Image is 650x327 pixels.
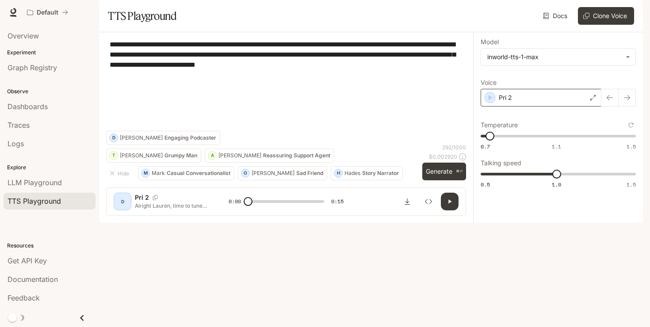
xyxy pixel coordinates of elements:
button: D[PERSON_NAME]Engaging Podcaster [106,131,220,145]
p: Sad Friend [296,171,323,176]
button: T[PERSON_NAME]Grumpy Man [106,148,201,163]
span: 1.5 [627,181,636,188]
p: [PERSON_NAME] [252,171,294,176]
div: inworld-tts-1-max [481,49,635,65]
p: Pri 2 [499,93,512,102]
button: Clone Voice [578,7,634,25]
p: [PERSON_NAME] [120,135,163,141]
span: 0.5 [481,181,490,188]
p: Pri 2 [135,193,149,202]
div: A [208,148,216,163]
button: Reset to default [626,120,636,130]
p: Hades [344,171,360,176]
div: O [241,166,249,180]
p: ⌘⏎ [456,169,463,174]
button: Inspect [420,193,437,210]
p: Default [37,9,58,16]
h1: TTS Playground [108,7,176,25]
p: Temperature [481,122,518,128]
span: 0:15 [331,197,344,206]
span: 1.0 [552,181,561,188]
p: Grumpy Man [164,153,197,158]
button: Download audio [398,193,416,210]
div: H [334,166,342,180]
button: Generate⌘⏎ [422,163,466,181]
button: O[PERSON_NAME]Sad Friend [238,166,327,180]
div: M [141,166,149,180]
p: Model [481,39,499,45]
span: 1.5 [627,143,636,150]
div: D [110,131,118,145]
p: Engaging Podcaster [164,135,216,141]
p: [PERSON_NAME] [218,153,261,158]
p: Voice [481,80,497,86]
button: HHadesStory Narrator [331,166,403,180]
div: D [115,194,130,209]
p: Talking speed [481,160,521,166]
p: Casual Conversationalist [167,171,230,176]
span: 0:00 [229,197,241,206]
span: 0.7 [481,143,490,150]
p: Mark [152,171,165,176]
div: T [110,148,118,163]
p: [PERSON_NAME] [120,153,163,158]
button: All workspaces [23,4,72,21]
button: Hide [106,166,134,180]
button: A[PERSON_NAME]Reassuring Support Agent [205,148,334,163]
button: MMarkCasual Conversationalist [138,166,234,180]
p: Reassuring Support Agent [263,153,330,158]
a: Docs [541,7,571,25]
button: Copy Voice ID [149,195,161,200]
div: inworld-tts-1-max [487,53,621,61]
span: 1.1 [552,143,561,150]
p: Alright Lauren, time to tune your cadence. You’re at 162 steps per minute. Let’s bring it up to 1... [135,202,207,209]
p: Story Narrator [362,171,399,176]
